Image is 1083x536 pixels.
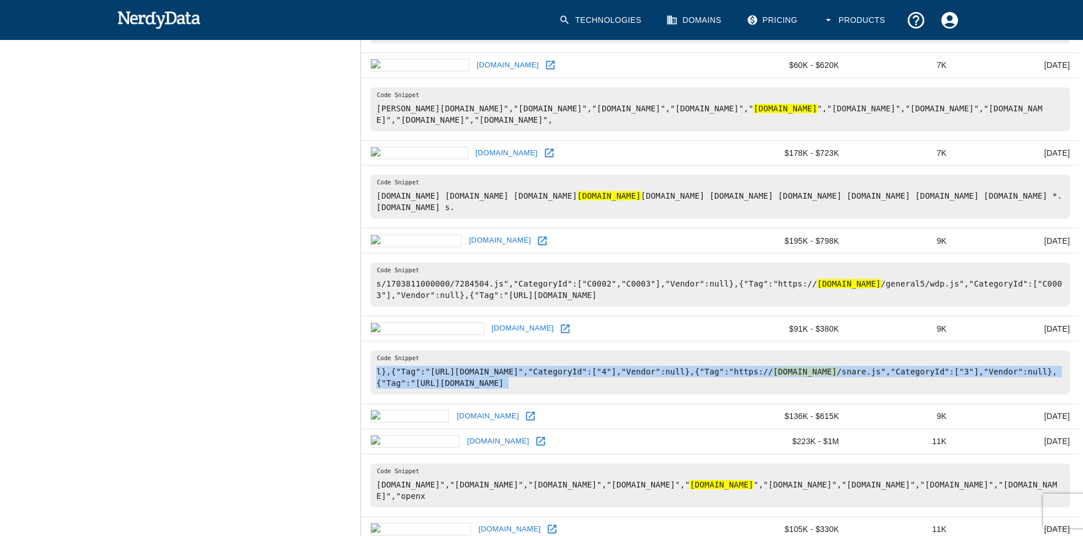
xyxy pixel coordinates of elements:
[848,228,956,253] td: 9K
[848,316,956,341] td: 9K
[848,140,956,166] td: 7K
[473,144,541,162] a: [DOMAIN_NAME]
[532,433,549,450] a: Open irobot.com in new window
[371,175,1070,219] pre: [DOMAIN_NAME] [DOMAIN_NAME] [DOMAIN_NAME] [DOMAIN_NAME] [DOMAIN_NAME] [DOMAIN_NAME] [DOMAIN_NAME]...
[956,53,1079,78] td: [DATE]
[817,279,881,288] hl: [DOMAIN_NAME]
[489,320,557,337] a: [DOMAIN_NAME]
[899,3,933,37] button: Support and Documentation
[754,104,818,113] hl: [DOMAIN_NAME]
[542,57,559,74] a: Open mercari.com in new window
[534,232,551,249] a: Open avaya.com in new window
[848,53,956,78] td: 7K
[734,140,848,166] td: $178K - $723K
[816,3,895,37] button: Products
[371,59,469,71] img: mercari.com icon
[956,316,1079,341] td: [DATE]
[371,410,449,422] img: ee.co.uk icon
[371,263,1070,307] pre: s/1703811000000/7284504.js","CategoryId":["C0002","C0003"],"Vendor":null},{"Tag":"https:// /gener...
[734,316,848,341] td: $91K - $380K
[371,235,461,247] img: avaya.com icon
[371,147,468,159] img: usbank.com icon
[371,323,484,335] img: vodafone.co.uk icon
[734,228,848,253] td: $195K - $798K
[454,408,522,425] a: [DOMAIN_NAME]
[659,3,730,37] a: Domains
[552,3,650,37] a: Technologies
[541,144,558,162] a: Open usbank.com in new window
[371,464,1070,507] pre: [DOMAIN_NAME]","[DOMAIN_NAME]","[DOMAIN_NAME]","[DOMAIN_NAME]"," ","[DOMAIN_NAME]","[DOMAIN_NAME]...
[956,404,1079,429] td: [DATE]
[734,53,848,78] td: $60K - $620K
[464,433,532,450] a: [DOMAIN_NAME]
[371,350,1070,394] pre: l},{"Tag":"[URL][DOMAIN_NAME]","CategoryId":["4"],"Vendor":null},{"Tag":"https:// /snare.js","Cat...
[522,408,539,425] a: Open ee.co.uk in new window
[740,3,807,37] a: Pricing
[117,8,201,31] img: NerdyData.com
[848,404,956,429] td: 9K
[956,140,1079,166] td: [DATE]
[474,57,542,74] a: [DOMAIN_NAME]
[956,429,1079,454] td: [DATE]
[933,3,967,37] button: Account Settings
[690,480,754,489] hl: [DOMAIN_NAME]
[371,87,1070,131] pre: [PERSON_NAME][DOMAIN_NAME]","[DOMAIN_NAME]","[DOMAIN_NAME]","[DOMAIN_NAME]"," ","[DOMAIN_NAME]","...
[734,429,848,454] td: $223K - $1M
[734,404,848,429] td: $136K - $615K
[371,523,471,535] img: lexmark.com icon
[577,191,641,200] hl: [DOMAIN_NAME]
[956,228,1079,253] td: [DATE]
[1026,455,1069,498] iframe: Drift Widget Chat Controller
[466,232,534,249] a: [DOMAIN_NAME]
[848,429,956,454] td: 11K
[773,367,837,376] hl: [DOMAIN_NAME]
[557,320,574,337] a: Open vodafone.co.uk in new window
[371,435,460,448] img: irobot.com icon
